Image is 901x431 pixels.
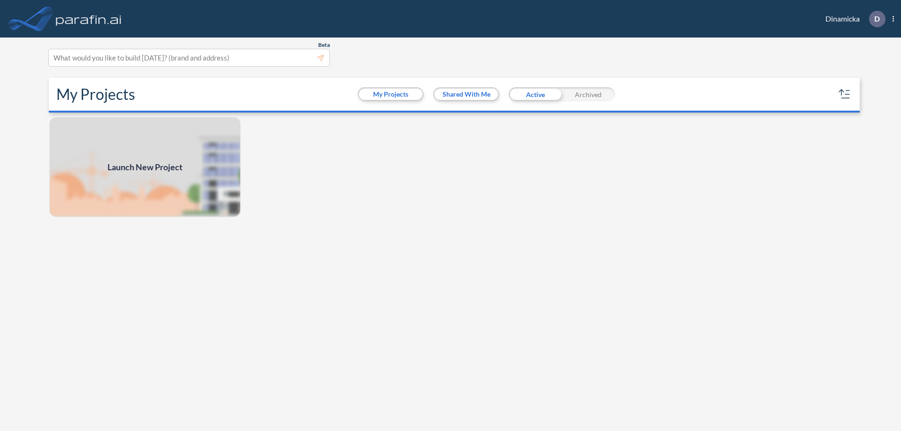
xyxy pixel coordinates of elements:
[562,87,615,101] div: Archived
[509,87,562,101] div: Active
[837,87,852,102] button: sort
[49,116,241,218] img: add
[107,161,183,174] span: Launch New Project
[874,15,880,23] p: D
[318,41,330,49] span: Beta
[435,89,498,100] button: Shared With Me
[56,85,135,103] h2: My Projects
[811,11,894,27] div: Dinamicka
[359,89,422,100] button: My Projects
[49,116,241,218] a: Launch New Project
[54,9,123,28] img: logo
